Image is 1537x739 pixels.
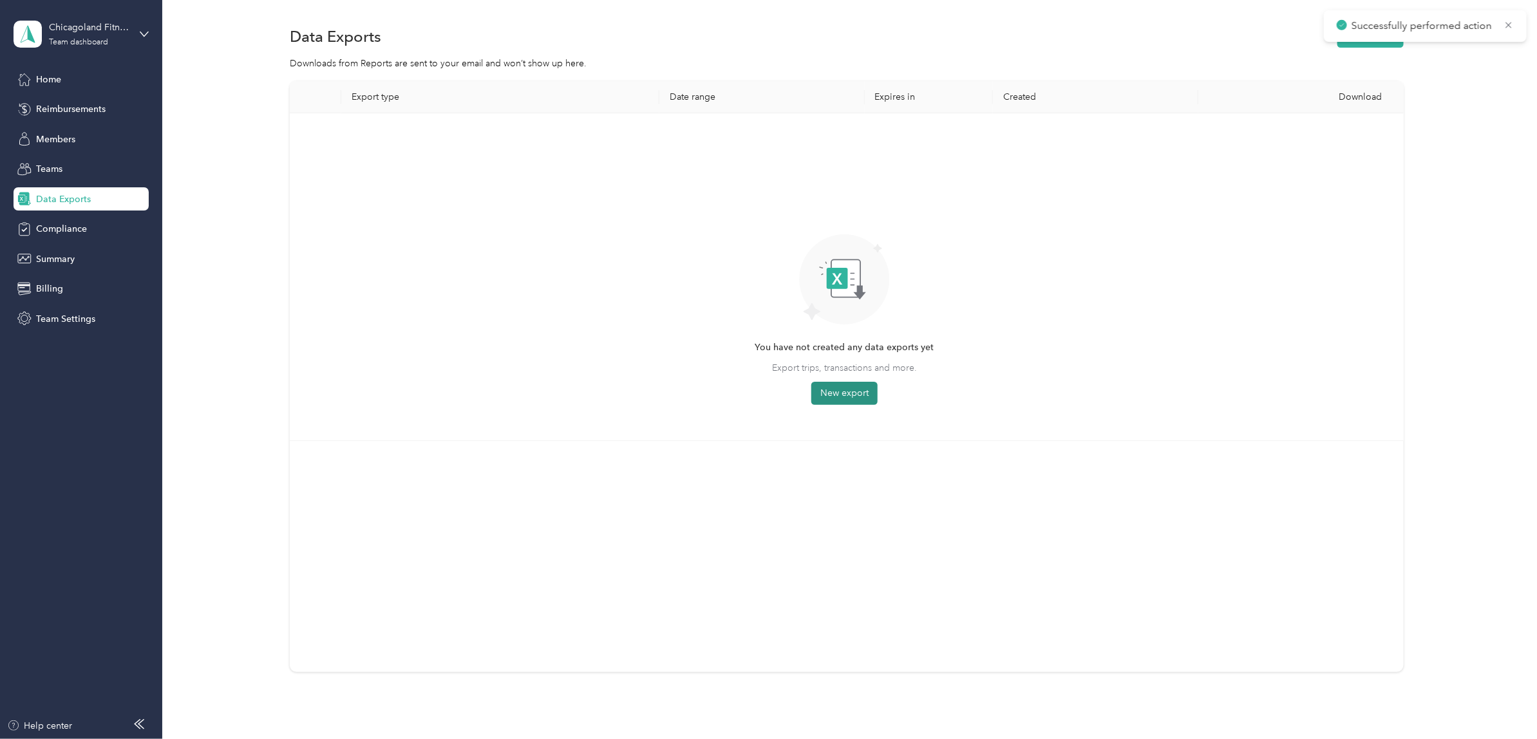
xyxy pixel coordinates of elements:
[49,21,129,34] div: Chicagoland Fitness HR
[36,162,62,176] span: Teams
[7,719,73,733] button: Help center
[36,222,87,236] span: Compliance
[772,361,917,375] span: Export trips, transactions and more.
[1465,667,1537,739] iframe: Everlance-gr Chat Button Frame
[659,81,865,113] th: Date range
[755,341,934,355] span: You have not created any data exports yet
[341,81,659,113] th: Export type
[865,81,993,113] th: Expires in
[290,30,381,43] h1: Data Exports
[993,81,1198,113] th: Created
[36,192,91,206] span: Data Exports
[36,73,61,86] span: Home
[36,102,106,116] span: Reimbursements
[1209,91,1393,102] div: Download
[36,282,63,295] span: Billing
[290,57,1404,70] div: Downloads from Reports are sent to your email and won’t show up here.
[811,382,878,405] button: New export
[36,312,95,326] span: Team Settings
[36,133,75,146] span: Members
[1352,18,1495,34] p: Successfully performed action
[49,39,108,46] div: Team dashboard
[36,252,75,266] span: Summary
